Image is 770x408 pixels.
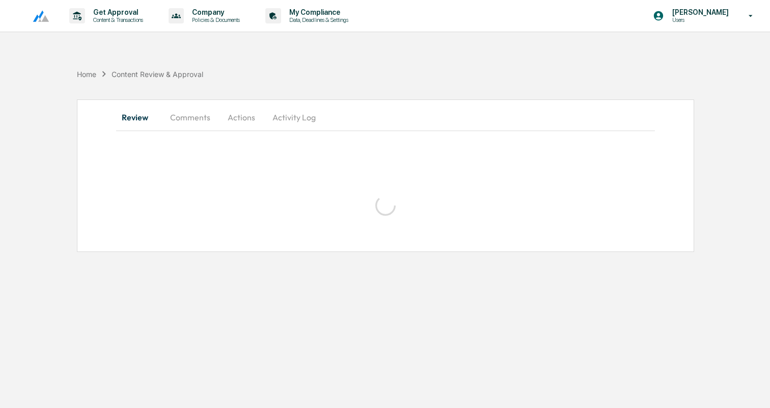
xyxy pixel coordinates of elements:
p: Content & Transactions [85,16,148,23]
div: Home [77,70,96,79]
button: Comments [162,105,218,130]
button: Activity Log [264,105,324,130]
img: logo [24,10,49,22]
p: Policies & Documents [184,16,245,23]
p: [PERSON_NAME] [664,8,734,16]
div: secondary tabs example [116,105,655,130]
button: Review [116,105,162,130]
p: My Compliance [281,8,353,16]
p: Users [664,16,734,23]
p: Get Approval [85,8,148,16]
div: Content Review & Approval [112,70,203,79]
p: Data, Deadlines & Settings [281,16,353,23]
button: Actions [218,105,264,130]
p: Company [184,8,245,16]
